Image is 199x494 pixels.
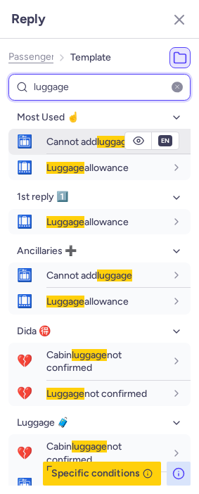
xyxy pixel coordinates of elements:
button: Ancillaries ➕ [8,240,191,262]
button: Most Used ☝️ [8,106,191,129]
span: luggage [72,349,107,361]
span: Luggage [46,216,84,228]
button: 🛅Cannot addluggage [8,129,191,155]
span: Passenger [8,51,55,63]
span: Cabin not confirmed [46,349,122,374]
button: 🛅Cannot addluggage [8,262,191,289]
span: 💔 [8,381,41,407]
span: 🛄 [8,289,41,315]
span: Cannot add [46,136,132,148]
button: 💔Luggagenot confirmed [8,381,191,407]
span: 💔 [8,441,41,467]
span: Luggage [46,162,84,174]
span: 🛅 [8,129,41,155]
span: allowance [46,162,129,174]
span: Luggage [46,388,84,400]
button: 💔Cabinluggagenot confirmed [8,343,191,381]
span: 1st reply 1️⃣ [17,191,68,203]
span: luggage [97,136,132,148]
span: allowance [46,216,129,228]
span: Cabin not confirmed [46,441,122,465]
button: Specific conditions [43,462,161,486]
li: Template [70,47,111,68]
span: not confirmed [46,388,147,400]
button: 🛄Luggageallowance [8,155,191,181]
button: Dida 🉐 [8,320,191,343]
span: luggage [72,441,107,452]
h3: Reply [11,11,46,27]
span: Luggage 🧳 [17,417,69,429]
span: 🛄 [8,155,41,181]
input: Find category, template [8,74,191,101]
span: allowance [46,296,129,308]
span: en [158,135,172,146]
button: Luggage 🧳 [8,412,191,434]
button: 🛄Luggageallowance [8,289,191,315]
span: Dida 🉐 [17,326,51,337]
span: luggage [97,270,132,281]
span: 💔 [8,348,41,374]
button: 💔Cabinluggagenot confirmed [8,434,191,472]
button: 1st reply 1️⃣ [8,186,191,208]
span: 🛅 [8,262,41,289]
span: Most Used ☝️ [17,112,79,123]
span: 🛄 [8,209,41,235]
span: Ancillaries ➕ [17,246,77,257]
button: 🛄Luggageallowance [8,209,191,235]
span: Luggage [46,296,84,308]
span: Cannot add [46,270,132,281]
button: Passenger [8,51,53,63]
